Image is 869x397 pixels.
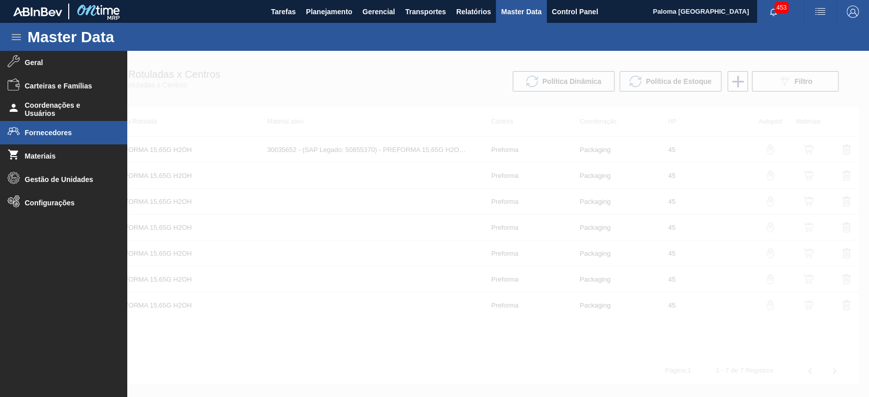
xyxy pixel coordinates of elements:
img: Logout [847,6,859,18]
span: Coordenações e Usuários [25,101,109,117]
span: Carteiras e Famílias [25,82,109,90]
span: Transportes [405,6,446,18]
span: Gestão de Unidades [25,175,109,184]
span: Configurações [25,199,109,207]
span: 453 [774,2,789,13]
h1: Master Data [27,31,208,43]
span: Master Data [501,6,541,18]
span: Geral [25,58,109,67]
span: Control Panel [552,6,598,18]
span: Gerencial [362,6,395,18]
span: Fornecedores [25,129,109,137]
img: userActions [814,6,826,18]
span: Tarefas [271,6,296,18]
img: TNhmsLtSVTkK8tSr43FrP2fwEKptu5GPRR3wAAAABJRU5ErkJggg== [13,7,62,16]
span: Planejamento [306,6,352,18]
span: Relatórios [456,6,491,18]
span: Materiais [25,152,109,160]
button: Notificações [757,5,790,19]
